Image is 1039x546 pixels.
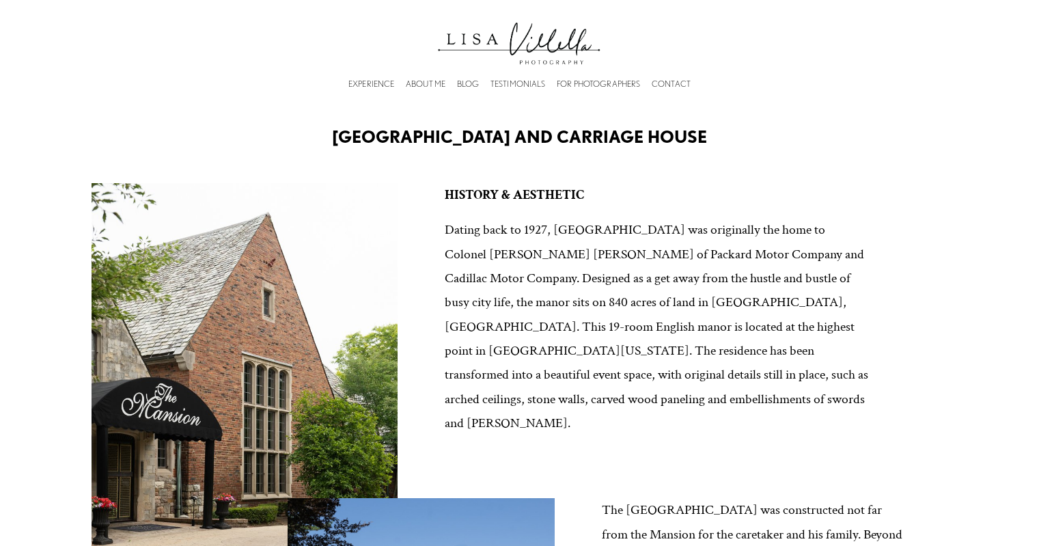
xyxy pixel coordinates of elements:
[445,218,870,435] p: Dating back to 1927, [GEOGRAPHIC_DATA] was originally the home to Colonel [PERSON_NAME] [PERSON_N...
[557,79,640,90] a: FOR PHOTOGRAPHERS
[332,126,707,146] strong: [GEOGRAPHIC_DATA] AND CARRIAGE HOUSE
[406,79,445,90] a: ABOUT ME
[457,79,480,90] a: BLOG
[430,8,608,71] img: Lisa Villella Photography
[490,79,545,90] a: TESTIMONIALS
[348,79,394,90] a: EXPERIENCE
[652,79,691,90] a: CONTACT
[445,186,584,204] strong: HISTORY & AESTHETIC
